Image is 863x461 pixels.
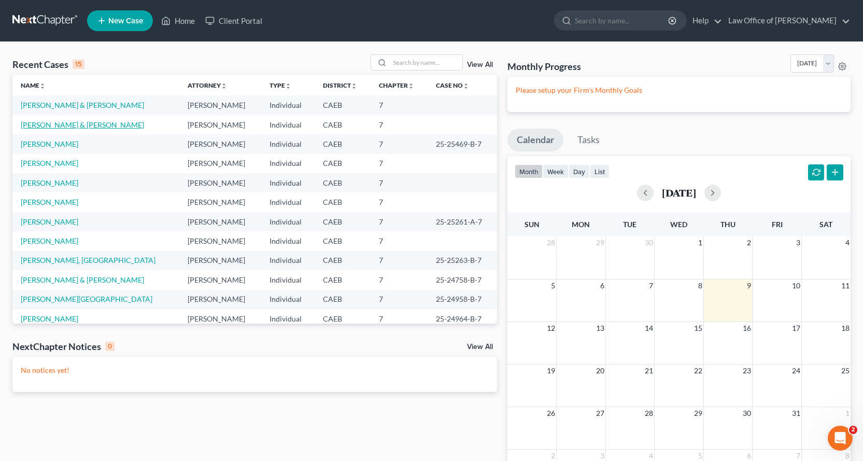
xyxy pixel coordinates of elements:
a: [PERSON_NAME], [GEOGRAPHIC_DATA] [21,256,155,264]
button: month [515,164,543,178]
td: Individual [261,192,315,212]
span: 27 [595,407,605,420]
a: [PERSON_NAME] & [PERSON_NAME] [21,275,144,284]
td: 25-25263-B-7 [428,251,497,270]
span: 7 [648,280,654,292]
td: Individual [261,95,315,115]
span: Thu [720,220,735,229]
td: 7 [371,309,428,328]
h3: Monthly Progress [507,60,581,73]
td: 7 [371,251,428,270]
span: 20 [595,365,605,377]
td: [PERSON_NAME] [179,173,261,192]
span: Mon [572,220,590,229]
td: [PERSON_NAME] [179,251,261,270]
span: 14 [644,322,654,334]
a: Home [156,11,200,30]
span: 2 [849,426,857,434]
td: 7 [371,134,428,153]
a: Chapterunfold_more [379,81,414,89]
span: 31 [791,407,801,420]
a: Attorneyunfold_more [188,81,227,89]
a: Calendar [507,129,563,151]
span: Sat [819,220,832,229]
td: [PERSON_NAME] [179,309,261,328]
span: 24 [791,365,801,377]
td: 7 [371,290,428,309]
span: 30 [742,407,752,420]
span: 18 [840,322,851,334]
span: 28 [644,407,654,420]
td: [PERSON_NAME] [179,270,261,289]
a: View All [467,343,493,351]
span: 10 [791,280,801,292]
td: [PERSON_NAME] [179,231,261,250]
td: Individual [261,270,315,289]
td: Individual [261,173,315,192]
a: [PERSON_NAME] & [PERSON_NAME] [21,101,144,109]
td: 7 [371,212,428,231]
a: Tasks [568,129,609,151]
span: Wed [670,220,687,229]
td: Individual [261,290,315,309]
span: 13 [595,322,605,334]
span: 3 [795,236,801,249]
td: 25-24964-B-7 [428,309,497,328]
a: Case Nounfold_more [436,81,469,89]
a: [PERSON_NAME] [21,198,78,206]
i: unfold_more [463,83,469,89]
td: 25-25261-A-7 [428,212,497,231]
td: [PERSON_NAME] [179,115,261,134]
span: 5 [550,280,556,292]
span: 30 [644,236,654,249]
i: unfold_more [39,83,46,89]
td: 25-25469-B-7 [428,134,497,153]
a: [PERSON_NAME] [21,217,78,226]
a: [PERSON_NAME] [21,314,78,323]
td: 7 [371,173,428,192]
span: 12 [546,322,556,334]
span: 28 [546,236,556,249]
span: 11 [840,280,851,292]
span: 23 [742,365,752,377]
td: CAEB [315,231,371,250]
a: Nameunfold_more [21,81,46,89]
td: 7 [371,95,428,115]
td: CAEB [315,212,371,231]
input: Search by name... [575,11,670,30]
span: 16 [742,322,752,334]
span: 29 [595,236,605,249]
td: CAEB [315,173,371,192]
a: [PERSON_NAME] [21,159,78,167]
button: day [569,164,590,178]
span: 15 [693,322,703,334]
a: Typeunfold_more [270,81,291,89]
span: Tue [623,220,636,229]
iframe: Intercom live chat [828,426,853,451]
a: [PERSON_NAME] [21,139,78,148]
p: Please setup your Firm's Monthly Goals [516,85,842,95]
td: [PERSON_NAME] [179,212,261,231]
i: unfold_more [351,83,357,89]
td: CAEB [315,115,371,134]
span: 17 [791,322,801,334]
td: Individual [261,115,315,134]
div: Recent Cases [12,58,84,71]
span: 1 [697,236,703,249]
td: CAEB [315,134,371,153]
td: 7 [371,192,428,212]
span: 26 [546,407,556,420]
span: 8 [697,280,703,292]
span: 25 [840,365,851,377]
td: CAEB [315,270,371,289]
a: Law Office of [PERSON_NAME] [723,11,850,30]
a: [PERSON_NAME] [21,178,78,187]
td: Individual [261,134,315,153]
i: unfold_more [221,83,227,89]
td: 7 [371,231,428,250]
td: [PERSON_NAME] [179,154,261,173]
td: CAEB [315,309,371,328]
span: Fri [772,220,783,229]
button: list [590,164,610,178]
td: 25-24958-B-7 [428,290,497,309]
